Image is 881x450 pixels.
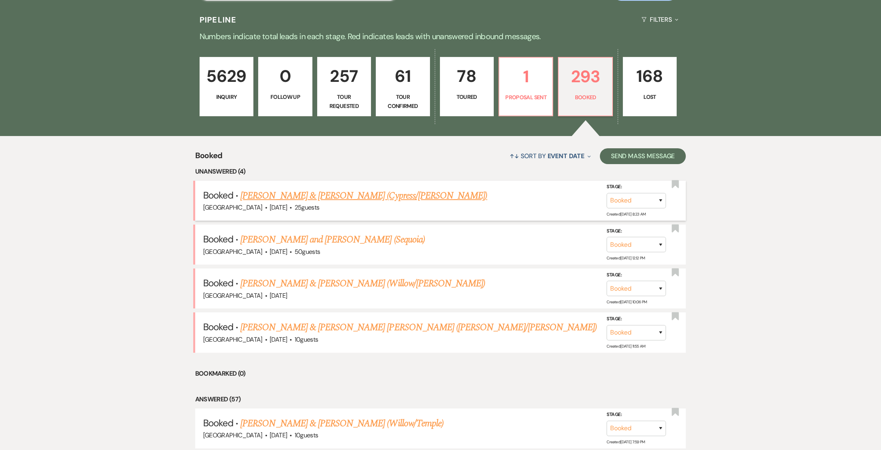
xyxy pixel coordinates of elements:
a: [PERSON_NAME] & [PERSON_NAME] (Willow/Temple) [240,416,443,431]
a: 168Lost [623,57,677,116]
span: Booked [203,189,233,201]
label: Stage: [607,183,666,191]
label: Stage: [607,271,666,280]
span: 10 guests [295,431,318,439]
span: Created: [DATE] 12:12 PM [607,255,645,261]
span: 10 guests [295,335,318,344]
span: Booked [203,277,233,289]
span: [GEOGRAPHIC_DATA] [203,248,263,256]
p: Follow Up [263,93,307,101]
p: 78 [445,63,489,89]
span: Created: [DATE] 7:59 PM [607,439,645,444]
span: Booked [203,233,233,245]
a: 0Follow Up [258,57,312,116]
span: [DATE] [270,431,287,439]
span: Booked [203,321,233,333]
button: Send Mass Message [600,148,686,164]
span: [DATE] [270,203,287,212]
button: Filters [638,9,681,30]
p: Tour Requested [322,93,366,110]
p: Inquiry [205,93,248,101]
a: 293Booked [558,57,613,116]
span: [DATE] [270,335,287,344]
span: 25 guests [295,203,320,212]
p: 0 [263,63,307,89]
label: Stage: [607,227,666,235]
a: 61Tour Confirmed [376,57,430,116]
p: 1 [504,63,548,90]
span: Created: [DATE] 10:06 PM [607,299,647,304]
a: [PERSON_NAME] and [PERSON_NAME] (Sequoia) [240,233,425,247]
li: Bookmarked (0) [195,369,686,379]
p: 257 [322,63,366,89]
li: Unanswered (4) [195,166,686,177]
span: [GEOGRAPHIC_DATA] [203,291,263,300]
p: 293 [563,63,607,90]
a: [PERSON_NAME] & [PERSON_NAME] (Willow/[PERSON_NAME]) [240,276,485,291]
label: Stage: [607,315,666,323]
button: Sort By Event Date [506,146,594,166]
span: [GEOGRAPHIC_DATA] [203,431,263,439]
p: Numbers indicate total leads in each stage. Red indicates leads with unanswered inbound messages. [156,30,726,43]
a: [PERSON_NAME] & [PERSON_NAME] [PERSON_NAME] ([PERSON_NAME]/[PERSON_NAME]) [240,320,597,335]
span: [DATE] [270,291,287,300]
p: Tour Confirmed [381,93,424,110]
p: Proposal Sent [504,93,548,102]
li: Answered (57) [195,394,686,405]
p: 168 [628,63,672,89]
span: Created: [DATE] 11:55 AM [607,343,645,348]
p: 61 [381,63,424,89]
a: 257Tour Requested [317,57,371,116]
span: 50 guests [295,248,320,256]
span: Created: [DATE] 8:23 AM [607,212,645,217]
a: 1Proposal Sent [499,57,553,116]
span: [GEOGRAPHIC_DATA] [203,203,263,212]
a: [PERSON_NAME] & [PERSON_NAME] (Cypress/[PERSON_NAME]) [240,189,487,203]
span: Booked [203,417,233,429]
p: Booked [563,93,607,102]
span: [GEOGRAPHIC_DATA] [203,335,263,344]
a: 78Toured [440,57,494,116]
p: Lost [628,93,672,101]
span: [DATE] [270,248,287,256]
span: Booked [195,149,223,166]
label: Stage: [607,410,666,419]
h3: Pipeline [200,14,237,25]
p: 5629 [205,63,248,89]
a: 5629Inquiry [200,57,253,116]
p: Toured [445,93,489,101]
span: Event Date [548,152,584,160]
span: ↑↓ [510,152,519,160]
